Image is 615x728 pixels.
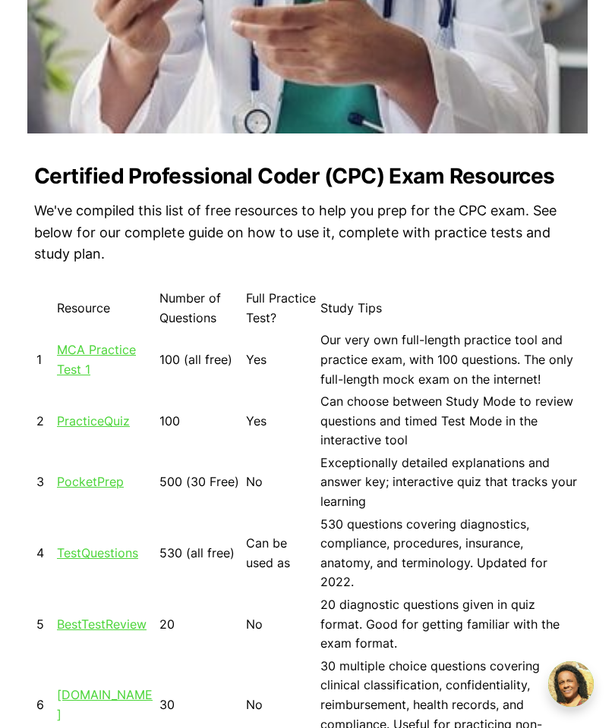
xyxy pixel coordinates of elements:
[57,617,147,632] a: BestTestReview
[34,164,581,188] h2: Certified Professional Coder (CPC) Exam Resources
[320,330,579,390] td: Our very own full-length practice tool and practice exam, with 100 questions. The only full-lengt...
[320,595,579,654] td: 20 diagnostic questions given in quiz format. Good for getting familiar with the exam format.
[56,288,157,328] td: Resource
[36,330,55,390] td: 1
[245,288,317,328] td: Full Practice Test?
[159,330,244,390] td: 100 (all free)
[245,391,317,451] td: Yes
[36,453,55,513] td: 3
[245,453,317,513] td: No
[535,654,615,728] iframe: portal-trigger
[245,595,317,654] td: No
[36,595,55,654] td: 5
[34,200,581,265] p: We've compiled this list of free resources to help you prep for the CPC exam. See below for our c...
[36,391,55,451] td: 2
[57,687,153,722] a: [DOMAIN_NAME]
[159,288,244,328] td: Number of Questions
[320,514,579,593] td: 530 questions covering diagnostics, compliance, procedures, insurance, anatomy, and terminology. ...
[57,545,138,560] a: TestQuestions
[159,514,244,593] td: 530 (all free)
[320,453,579,513] td: Exceptionally detailed explanations and answer key; interactive quiz that tracks your learning
[320,391,579,451] td: Can choose between Study Mode to review questions and timed Test Mode in the interactive tool
[57,342,136,377] a: MCA Practice Test 1
[159,391,244,451] td: 100
[245,514,317,593] td: Can be used as
[159,595,244,654] td: 20
[57,413,130,428] a: PracticeQuiz
[36,514,55,593] td: 4
[159,453,244,513] td: 500 (30 Free)
[245,330,317,390] td: Yes
[57,474,124,489] a: PocketPrep
[320,288,579,328] td: Study Tips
